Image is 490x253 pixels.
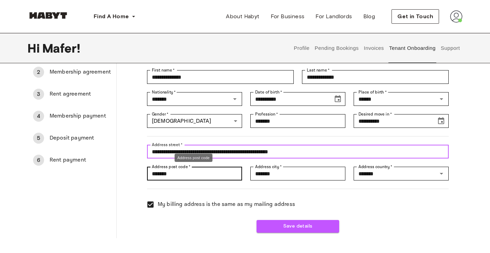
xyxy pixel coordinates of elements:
[94,12,129,21] span: Find A Home
[363,12,375,21] span: Blog
[33,89,44,100] div: 3
[437,94,446,104] button: Open
[28,130,116,146] div: 5Deposit payment
[434,114,448,128] button: Choose date, selected date is Oct 2, 2025
[450,10,462,23] img: avatar
[28,108,116,124] div: 4Membership payment
[152,89,176,95] label: Nationality
[255,164,282,170] label: Address city
[28,64,116,80] div: 2Membership agreement
[147,145,449,158] div: Address street
[358,89,387,95] label: Place of birth
[33,111,44,122] div: 4
[152,111,168,117] label: Gender
[271,12,305,21] span: For Business
[440,33,461,63] button: Support
[33,133,44,144] div: 5
[310,10,357,23] a: For Landlords
[28,86,116,102] div: 3Rent agreement
[358,10,381,23] a: Blog
[437,169,446,178] button: Open
[50,156,111,164] span: Rent payment
[291,33,462,63] div: user profile tabs
[363,33,385,63] button: Invoices
[50,68,111,76] span: Membership agreement
[147,167,242,180] div: Address post code
[230,94,240,104] button: Open
[220,10,265,23] a: About Habyt
[50,112,111,120] span: Membership payment
[307,67,330,73] label: Last name
[28,41,42,55] span: Hi
[392,9,439,24] button: Get in Touch
[388,33,437,63] button: Tenant Onboarding
[33,67,44,78] div: 2
[293,33,311,63] button: Profile
[28,12,69,19] img: Habyt
[358,164,393,170] label: Address country
[331,92,345,106] button: Choose date, selected date is Feb 14, 2004
[255,111,278,117] label: Profession
[257,220,339,233] button: Save details
[265,10,310,23] a: For Business
[152,164,190,170] label: Address post code
[28,152,116,168] div: 6Rent payment
[314,33,359,63] button: Pending Bookings
[158,200,295,209] span: My billing address is the same as my mailing address
[50,134,111,142] span: Deposit payment
[50,90,111,98] span: Rent agreement
[147,70,294,84] div: First name
[302,70,449,84] div: Last name
[152,142,183,148] label: Address street
[88,10,141,23] button: Find A Home
[175,154,212,162] div: Address post code
[315,12,352,21] span: For Landlords
[42,41,80,55] span: Mafer !
[147,114,242,128] div: [DEMOGRAPHIC_DATA]
[255,89,282,95] label: Date of birth
[358,111,392,117] label: Desired move in
[250,167,345,180] div: Address city
[250,114,345,128] div: Profession
[152,67,175,73] label: First name
[33,155,44,166] div: 6
[397,12,433,21] span: Get in Touch
[226,12,259,21] span: About Habyt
